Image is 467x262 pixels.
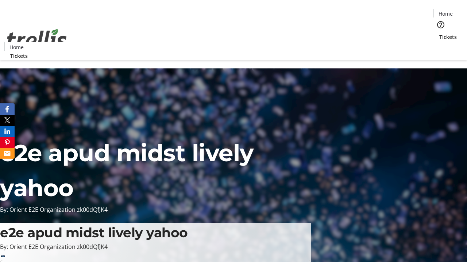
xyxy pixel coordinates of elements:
span: Home [9,43,24,51]
button: Cart [433,41,448,55]
a: Home [434,10,457,17]
span: Home [439,10,453,17]
img: Orient E2E Organization zk00dQfJK4's Logo [4,21,69,57]
button: Help [433,17,448,32]
a: Tickets [433,33,463,41]
span: Tickets [10,52,28,60]
a: Tickets [4,52,34,60]
span: Tickets [439,33,457,41]
a: Home [5,43,28,51]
